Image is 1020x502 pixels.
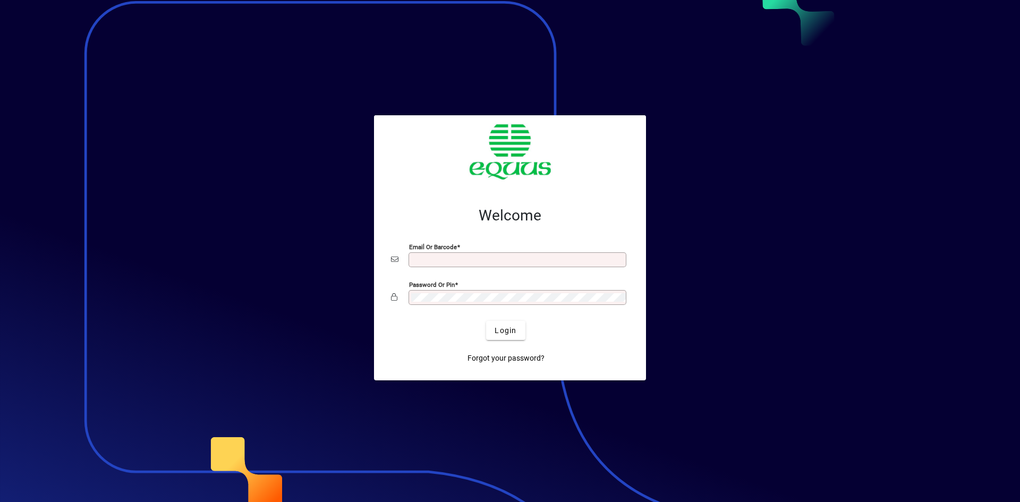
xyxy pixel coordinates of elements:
span: Login [495,325,516,336]
h2: Welcome [391,207,629,225]
a: Forgot your password? [463,348,549,368]
mat-label: Email or Barcode [409,243,457,251]
button: Login [486,321,525,340]
span: Forgot your password? [467,353,545,364]
mat-label: Password or Pin [409,281,455,288]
